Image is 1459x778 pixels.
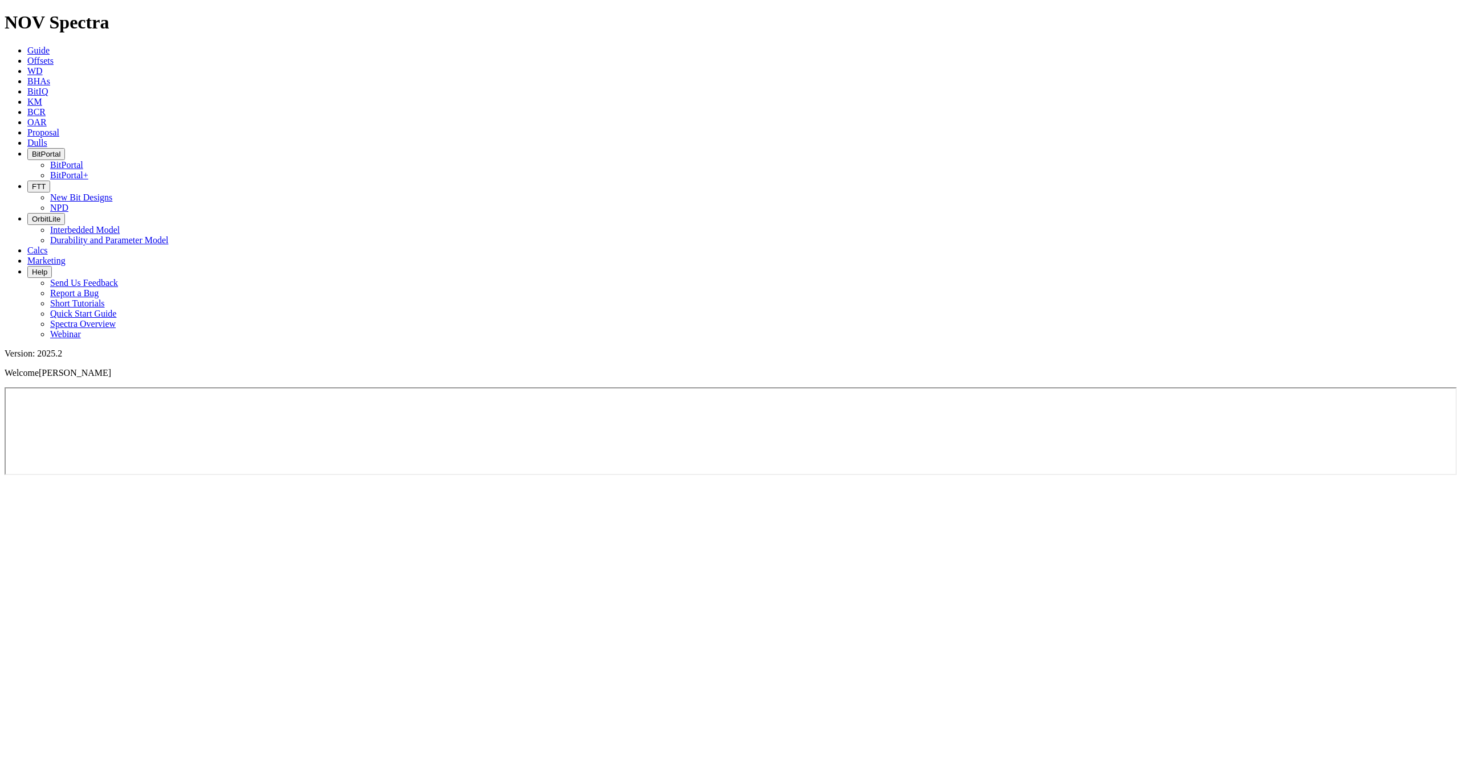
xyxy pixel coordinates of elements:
[50,309,116,318] a: Quick Start Guide
[27,245,48,255] a: Calcs
[27,138,47,148] a: Dulls
[27,97,42,107] a: KM
[32,182,46,191] span: FTT
[50,225,120,235] a: Interbedded Model
[27,266,52,278] button: Help
[32,215,60,223] span: OrbitLite
[50,235,169,245] a: Durability and Parameter Model
[27,148,65,160] button: BitPortal
[27,256,66,265] a: Marketing
[27,117,47,127] a: OAR
[32,268,47,276] span: Help
[27,46,50,55] a: Guide
[27,87,48,96] a: BitIQ
[50,170,88,180] a: BitPortal+
[50,278,118,288] a: Send Us Feedback
[5,12,1454,33] h1: NOV Spectra
[5,368,1454,378] p: Welcome
[27,128,59,137] a: Proposal
[50,298,105,308] a: Short Tutorials
[27,181,50,193] button: FTT
[50,288,99,298] a: Report a Bug
[32,150,60,158] span: BitPortal
[27,213,65,225] button: OrbitLite
[50,193,112,202] a: New Bit Designs
[27,76,50,86] a: BHAs
[50,160,83,170] a: BitPortal
[27,107,46,117] a: BCR
[5,349,1454,359] div: Version: 2025.2
[50,319,116,329] a: Spectra Overview
[39,368,111,378] span: [PERSON_NAME]
[27,56,54,65] a: Offsets
[50,203,68,212] a: NPD
[27,66,43,76] a: WD
[50,329,81,339] a: Webinar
